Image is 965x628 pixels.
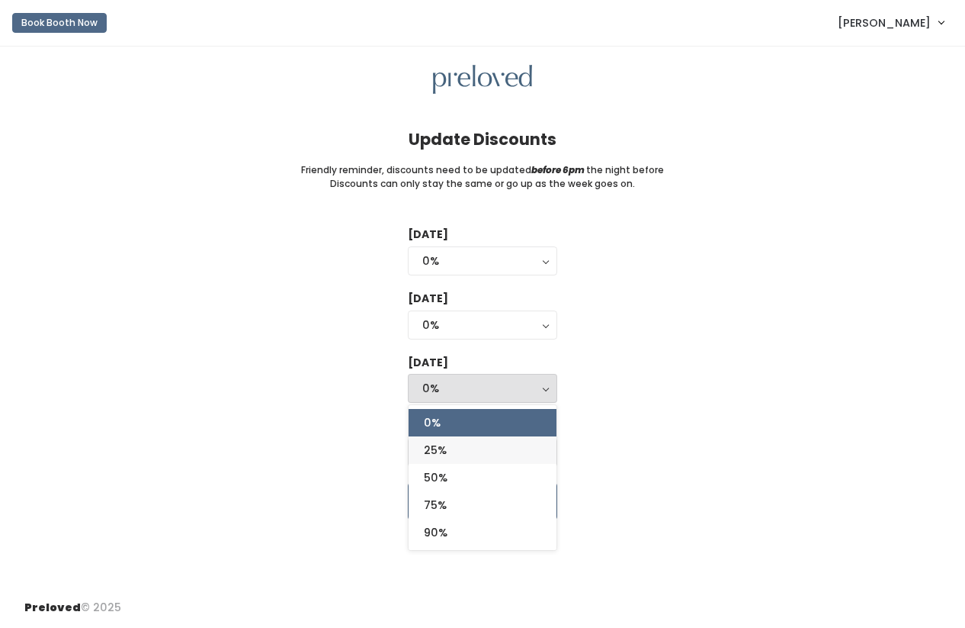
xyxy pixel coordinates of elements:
[408,355,448,371] label: [DATE]
[424,469,447,486] span: 50%
[408,374,557,403] button: 0%
[838,14,931,31] span: [PERSON_NAME]
[422,253,543,269] div: 0%
[24,588,121,616] div: © 2025
[424,497,447,514] span: 75%
[424,524,447,541] span: 90%
[424,414,441,431] span: 0%
[408,311,557,340] button: 0%
[24,600,81,615] span: Preloved
[422,317,543,333] div: 0%
[424,442,447,459] span: 25%
[12,6,107,40] a: Book Booth Now
[330,177,635,191] small: Discounts can only stay the same or go up as the week goes on.
[422,380,543,397] div: 0%
[408,227,448,243] label: [DATE]
[409,130,556,148] h4: Update Discounts
[301,163,664,177] small: Friendly reminder, discounts need to be updated the night before
[408,291,448,307] label: [DATE]
[433,65,532,95] img: preloved logo
[531,163,585,176] i: before 6pm
[822,6,959,39] a: [PERSON_NAME]
[408,246,557,275] button: 0%
[12,13,107,33] button: Book Booth Now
